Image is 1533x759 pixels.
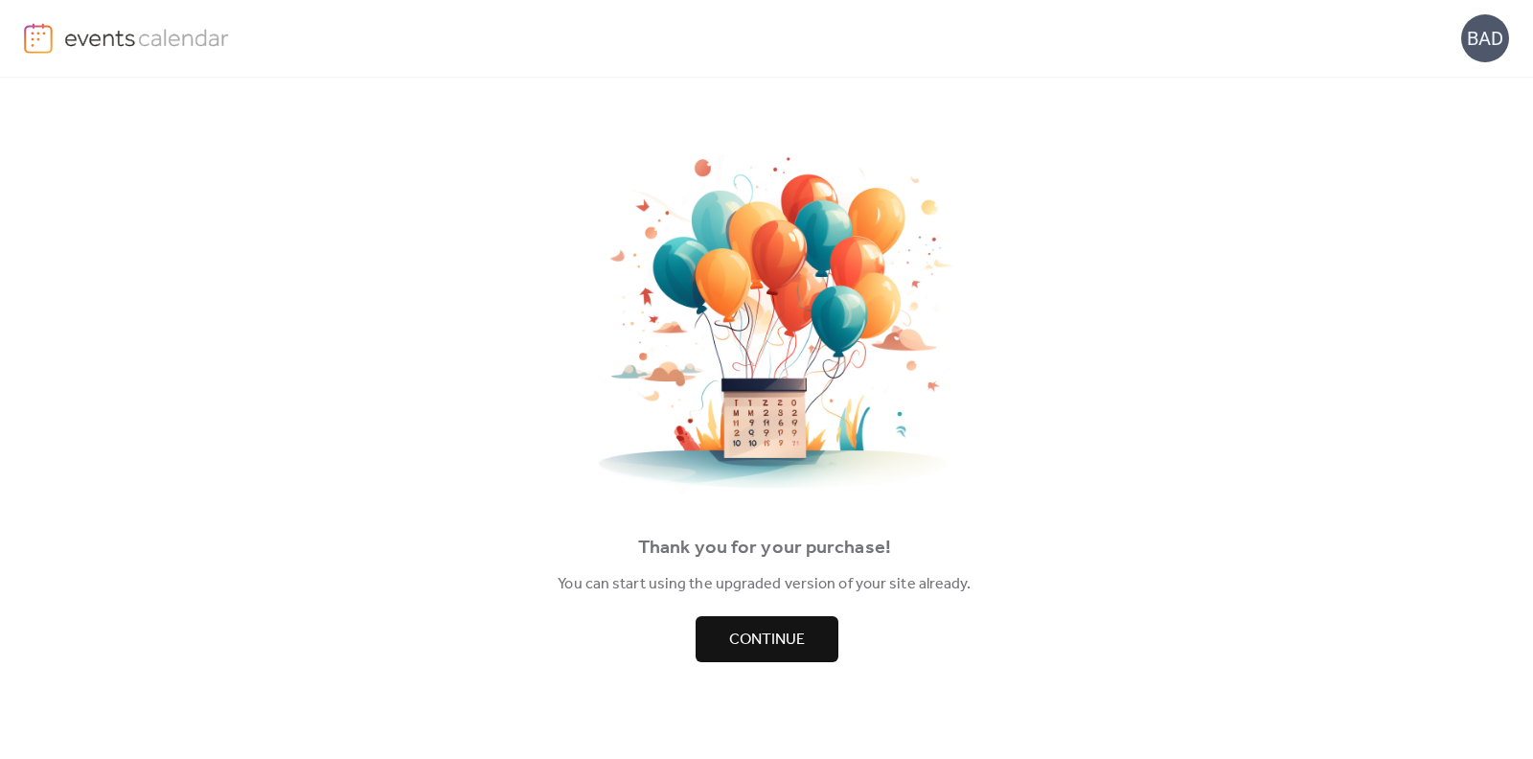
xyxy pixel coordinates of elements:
[1461,14,1509,62] div: BAD
[575,154,958,493] img: thankyou.png
[64,23,230,52] img: logo-type
[696,616,838,662] button: Continue
[29,533,1500,563] div: Thank you for your purchase!
[24,23,53,54] img: logo
[29,573,1500,596] div: You can start using the upgraded version of your site already.
[729,629,805,652] span: Continue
